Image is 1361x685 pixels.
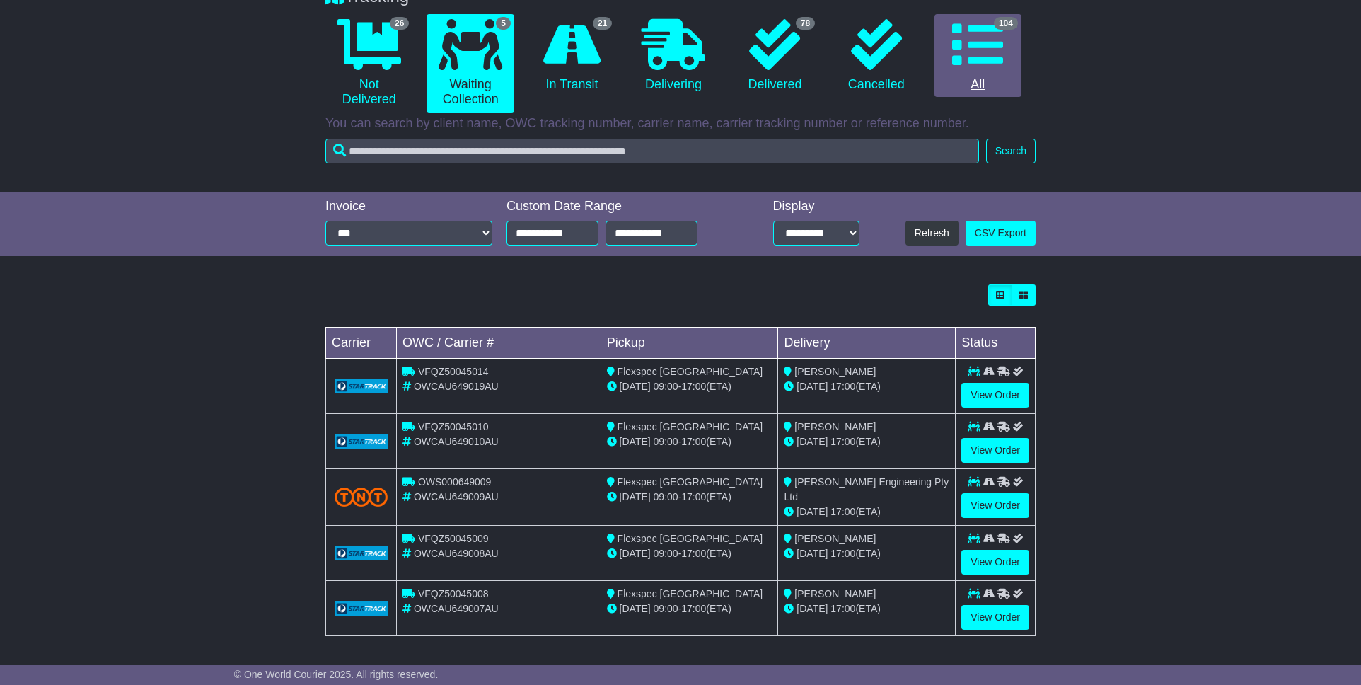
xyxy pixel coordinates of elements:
[986,139,1036,163] button: Search
[794,366,876,377] span: [PERSON_NAME]
[414,603,499,614] span: OWCAU649007AU
[966,221,1036,246] a: CSV Export
[618,588,763,599] span: Flexspec [GEOGRAPHIC_DATA]
[961,438,1029,463] a: View Order
[325,199,492,214] div: Invoice
[794,533,876,544] span: [PERSON_NAME]
[496,17,511,30] span: 5
[143,82,154,93] img: tab_keywords_by_traffic_grey.svg
[335,601,388,616] img: GetCarrierServiceLogo
[778,328,956,359] td: Delivery
[607,434,772,449] div: - (ETA)
[654,491,678,502] span: 09:00
[418,533,489,544] span: VFQZ50045009
[607,601,772,616] div: - (ETA)
[994,17,1018,30] span: 104
[797,548,828,559] span: [DATE]
[620,603,651,614] span: [DATE]
[833,14,920,98] a: Cancelled
[607,490,772,505] div: - (ETA)
[158,84,233,93] div: Keywords by Traffic
[41,82,52,93] img: tab_domain_overview_orange.svg
[773,199,859,214] div: Display
[654,603,678,614] span: 09:00
[418,476,492,488] span: OWS000649009
[681,436,706,447] span: 17:00
[607,379,772,394] div: - (ETA)
[784,601,949,616] div: (ETA)
[654,436,678,447] span: 09:00
[797,506,828,517] span: [DATE]
[414,436,499,447] span: OWCAU649010AU
[620,491,651,502] span: [DATE]
[961,605,1029,630] a: View Order
[654,548,678,559] span: 09:00
[618,476,763,488] span: Flexspec [GEOGRAPHIC_DATA]
[414,381,499,392] span: OWCAU649019AU
[797,603,828,614] span: [DATE]
[681,381,706,392] span: 17:00
[961,383,1029,408] a: View Order
[23,37,34,48] img: website_grey.svg
[961,493,1029,518] a: View Order
[797,381,828,392] span: [DATE]
[601,328,778,359] td: Pickup
[681,603,706,614] span: 17:00
[784,434,949,449] div: (ETA)
[335,546,388,560] img: GetCarrierServiceLogo
[618,533,763,544] span: Flexspec [GEOGRAPHIC_DATA]
[335,488,388,507] img: TNT_Domestic.png
[784,505,949,519] div: (ETA)
[618,366,763,377] span: Flexspec [GEOGRAPHIC_DATA]
[593,17,612,30] span: 21
[326,328,397,359] td: Carrier
[414,548,499,559] span: OWCAU649008AU
[797,436,828,447] span: [DATE]
[830,436,855,447] span: 17:00
[784,546,949,561] div: (ETA)
[618,421,763,432] span: Flexspec [GEOGRAPHIC_DATA]
[620,436,651,447] span: [DATE]
[418,366,489,377] span: VFQZ50045014
[325,14,412,113] a: 26 Not Delivered
[796,17,815,30] span: 78
[40,23,69,34] div: v 4.0.25
[905,221,959,246] button: Refresh
[23,23,34,34] img: logo_orange.svg
[37,37,156,48] div: Domain: [DOMAIN_NAME]
[335,379,388,393] img: GetCarrierServiceLogo
[630,14,717,98] a: Delivering
[427,14,514,113] a: 5 Waiting Collection
[794,588,876,599] span: [PERSON_NAME]
[414,491,499,502] span: OWCAU649009AU
[681,548,706,559] span: 17:00
[830,506,855,517] span: 17:00
[934,14,1021,98] a: 104 All
[418,588,489,599] span: VFQZ50045008
[390,17,409,30] span: 26
[620,381,651,392] span: [DATE]
[506,199,734,214] div: Custom Date Range
[731,14,818,98] a: 78 Delivered
[794,421,876,432] span: [PERSON_NAME]
[234,669,439,680] span: © One World Courier 2025. All rights reserved.
[681,491,706,502] span: 17:00
[956,328,1036,359] td: Status
[830,381,855,392] span: 17:00
[607,546,772,561] div: - (ETA)
[418,421,489,432] span: VFQZ50045010
[830,603,855,614] span: 17:00
[335,434,388,449] img: GetCarrierServiceLogo
[528,14,615,98] a: 21 In Transit
[961,550,1029,575] a: View Order
[654,381,678,392] span: 09:00
[397,328,601,359] td: OWC / Carrier #
[57,84,127,93] div: Domain Overview
[620,548,651,559] span: [DATE]
[784,476,949,502] span: [PERSON_NAME] Engineering Pty Ltd
[325,116,1036,132] p: You can search by client name, OWC tracking number, carrier name, carrier tracking number or refe...
[784,379,949,394] div: (ETA)
[830,548,855,559] span: 17:00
